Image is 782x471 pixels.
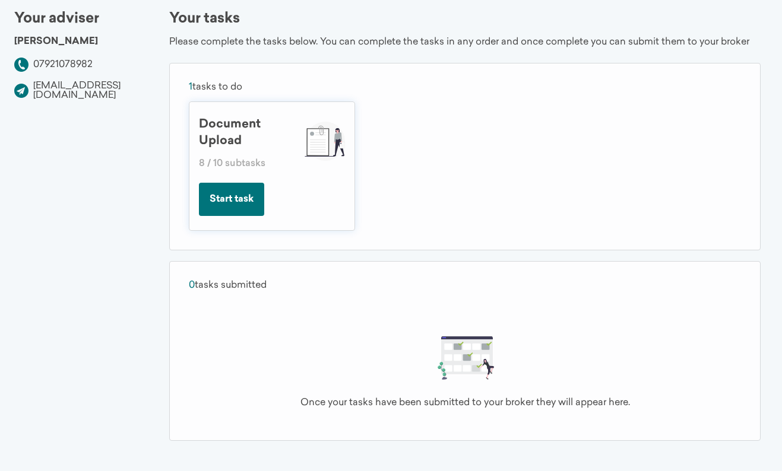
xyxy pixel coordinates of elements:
[169,36,761,49] div: Please complete the tasks below. You can complete the tasks in any order and once complete you ca...
[169,12,761,26] div: Your tasks
[189,281,195,290] span: 0
[189,82,192,92] span: 1
[33,81,121,100] a: [EMAIL_ADDRESS][DOMAIN_NAME]
[14,36,134,48] div: [PERSON_NAME]
[199,116,294,149] div: Document Upload
[189,82,741,97] div: tasks to do
[14,12,134,26] div: Your adviser
[300,396,630,409] div: Once your tasks have been submitted to your broker they will appear here.
[189,281,741,295] div: tasks submitted
[199,183,264,216] button: Start task
[33,60,93,69] a: 07921078982
[199,159,294,168] div: 8 / 10 subtasks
